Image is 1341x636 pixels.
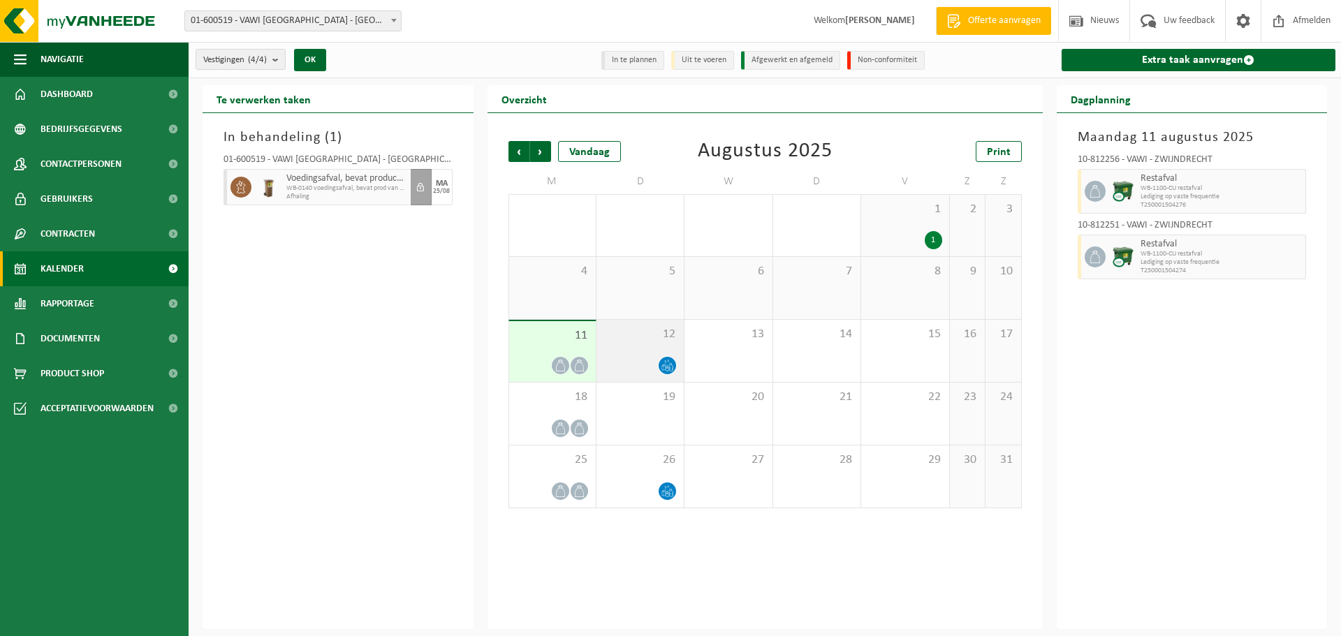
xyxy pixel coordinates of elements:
[671,51,734,70] li: Uit te voeren
[1141,201,1303,209] span: T250001504276
[957,452,978,468] span: 30
[596,169,684,194] td: D
[1141,173,1303,184] span: Restafval
[845,15,915,26] strong: [PERSON_NAME]
[868,390,941,405] span: 22
[41,77,93,112] span: Dashboard
[1057,85,1145,112] h2: Dagplanning
[847,51,925,70] li: Non-conformiteit
[1141,193,1303,201] span: Lediging op vaste frequentie
[965,14,1044,28] span: Offerte aanvragen
[691,452,765,468] span: 27
[1078,127,1307,148] h3: Maandag 11 augustus 2025
[433,188,450,195] div: 25/08
[41,216,95,251] span: Contracten
[203,50,267,71] span: Vestigingen
[258,177,279,198] img: WB-0140-HPE-BN-01
[603,390,677,405] span: 19
[936,7,1051,35] a: Offerte aanvragen
[1062,49,1336,71] a: Extra taak aanvragen
[976,141,1022,162] a: Print
[1141,250,1303,258] span: WB-1100-CU restafval
[41,286,94,321] span: Rapportage
[992,327,1013,342] span: 17
[294,49,326,71] button: OK
[957,390,978,405] span: 23
[41,42,84,77] span: Navigatie
[957,264,978,279] span: 9
[950,169,985,194] td: Z
[957,327,978,342] span: 16
[516,264,589,279] span: 4
[530,141,551,162] span: Volgende
[780,264,853,279] span: 7
[1113,246,1134,267] img: WB-1100-CU
[601,51,664,70] li: In te plannen
[1078,155,1307,169] div: 10-812256 - VAWI - ZWIJNDRECHT
[1141,184,1303,193] span: WB-1100-CU restafval
[992,264,1013,279] span: 10
[684,169,772,194] td: W
[1113,181,1134,202] img: WB-1100-CU
[603,264,677,279] span: 5
[41,321,100,356] span: Documenten
[286,193,407,201] span: Afhaling
[780,452,853,468] span: 28
[691,390,765,405] span: 20
[868,327,941,342] span: 15
[184,10,402,31] span: 01-600519 - VAWI NV - ANTWERPEN
[41,147,122,182] span: Contactpersonen
[868,264,941,279] span: 8
[286,173,407,184] span: Voedingsafval, bevat producten van dierlijke oorsprong, onverpakt, categorie 3
[203,85,325,112] h2: Te verwerken taken
[698,141,833,162] div: Augustus 2025
[1141,239,1303,250] span: Restafval
[508,141,529,162] span: Vorige
[508,169,596,194] td: M
[330,131,337,145] span: 1
[286,184,407,193] span: WB-0140 voedingsafval, bevat prod van dierl oorsprong, onve
[957,202,978,217] span: 2
[603,202,677,217] span: 29
[196,49,286,70] button: Vestigingen(4/4)
[603,452,677,468] span: 26
[773,169,861,194] td: D
[516,328,589,343] span: 11
[41,251,84,286] span: Kalender
[987,147,1011,158] span: Print
[488,85,561,112] h2: Overzicht
[925,231,942,249] div: 1
[992,452,1013,468] span: 31
[780,327,853,342] span: 14
[603,327,677,342] span: 12
[1141,267,1303,275] span: T250001504274
[868,202,941,217] span: 1
[436,179,448,188] div: MA
[41,356,104,391] span: Product Shop
[992,202,1013,217] span: 3
[691,327,765,342] span: 13
[1141,258,1303,267] span: Lediging op vaste frequentie
[691,202,765,217] span: 30
[223,155,453,169] div: 01-600519 - VAWI [GEOGRAPHIC_DATA] - [GEOGRAPHIC_DATA]
[780,390,853,405] span: 21
[223,127,453,148] h3: In behandeling ( )
[558,141,621,162] div: Vandaag
[992,390,1013,405] span: 24
[985,169,1021,194] td: Z
[780,202,853,217] span: 31
[516,390,589,405] span: 18
[516,452,589,468] span: 25
[185,11,401,31] span: 01-600519 - VAWI NV - ANTWERPEN
[41,112,122,147] span: Bedrijfsgegevens
[248,55,267,64] count: (4/4)
[868,452,941,468] span: 29
[861,169,949,194] td: V
[741,51,840,70] li: Afgewerkt en afgemeld
[41,391,154,426] span: Acceptatievoorwaarden
[1078,221,1307,235] div: 10-812251 - VAWI - ZWIJNDRECHT
[516,202,589,217] span: 28
[41,182,93,216] span: Gebruikers
[691,264,765,279] span: 6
